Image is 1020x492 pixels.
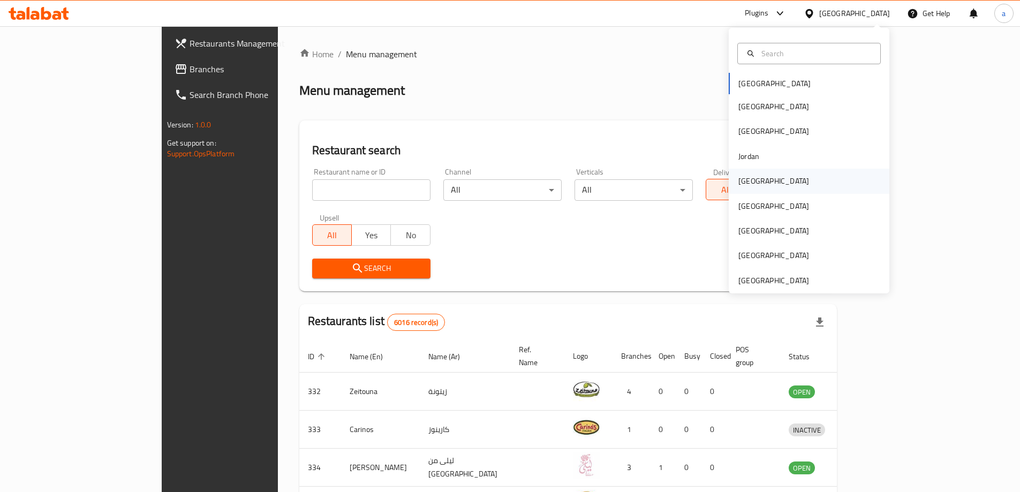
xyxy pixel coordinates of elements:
input: Search [757,48,874,59]
span: Ref. Name [519,343,551,369]
label: Delivery [713,168,740,176]
a: Branches [166,56,332,82]
span: Status [789,350,823,363]
th: Logo [564,340,613,373]
div: [GEOGRAPHIC_DATA] [819,7,890,19]
span: Branches [190,63,323,75]
a: Search Branch Phone [166,82,332,108]
span: Restaurants Management [190,37,323,50]
span: POS group [736,343,767,369]
a: Support.OpsPlatform [167,147,235,161]
button: No [390,224,430,246]
td: 0 [650,411,676,449]
td: 0 [676,411,701,449]
td: 1 [613,411,650,449]
span: 6016 record(s) [388,317,444,328]
td: [PERSON_NAME] [341,449,420,487]
td: 0 [676,373,701,411]
span: Search Branch Phone [190,88,323,101]
span: Version: [167,118,193,132]
span: Get support on: [167,136,216,150]
div: [GEOGRAPHIC_DATA] [738,101,809,112]
img: Leila Min Lebnan [573,452,600,479]
span: a [1002,7,1006,19]
th: Open [650,340,676,373]
button: Yes [351,224,391,246]
div: All [443,179,562,201]
td: 0 [701,411,727,449]
td: 0 [676,449,701,487]
span: Search [321,262,422,275]
td: Carinos [341,411,420,449]
td: ليلى من [GEOGRAPHIC_DATA] [420,449,510,487]
h2: Restaurant search [312,142,825,158]
td: Zeitouna [341,373,420,411]
span: Menu management [346,48,417,60]
button: All [706,179,745,200]
td: زيتونة [420,373,510,411]
td: 0 [701,373,727,411]
span: Name (En) [350,350,397,363]
span: INACTIVE [789,424,825,436]
span: 1.0.0 [195,118,211,132]
span: All [711,182,741,198]
span: OPEN [789,462,815,474]
div: [GEOGRAPHIC_DATA] [738,275,809,286]
div: Jordan [738,150,759,162]
img: Zeitouna [573,376,600,403]
td: كارينوز [420,411,510,449]
div: [GEOGRAPHIC_DATA] [738,249,809,261]
td: 3 [613,449,650,487]
span: OPEN [789,386,815,398]
div: Export file [807,309,833,335]
span: ID [308,350,328,363]
nav: breadcrumb [299,48,837,60]
td: 0 [701,449,727,487]
div: [GEOGRAPHIC_DATA] [738,200,809,212]
span: All [317,228,347,243]
span: Name (Ar) [428,350,474,363]
img: Carinos [573,414,600,441]
button: Search [312,259,430,278]
th: Branches [613,340,650,373]
h2: Restaurants list [308,313,445,331]
button: All [312,224,352,246]
span: Yes [356,228,387,243]
td: 1 [650,449,676,487]
div: [GEOGRAPHIC_DATA] [738,125,809,137]
span: No [395,228,426,243]
h2: Menu management [299,82,405,99]
div: [GEOGRAPHIC_DATA] [738,225,809,237]
th: Closed [701,340,727,373]
td: 4 [613,373,650,411]
label: Upsell [320,214,339,221]
th: Busy [676,340,701,373]
a: Restaurants Management [166,31,332,56]
td: 0 [650,373,676,411]
div: All [575,179,693,201]
li: / [338,48,342,60]
div: [GEOGRAPHIC_DATA] [738,175,809,187]
div: Plugins [745,7,768,20]
input: Search for restaurant name or ID.. [312,179,430,201]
